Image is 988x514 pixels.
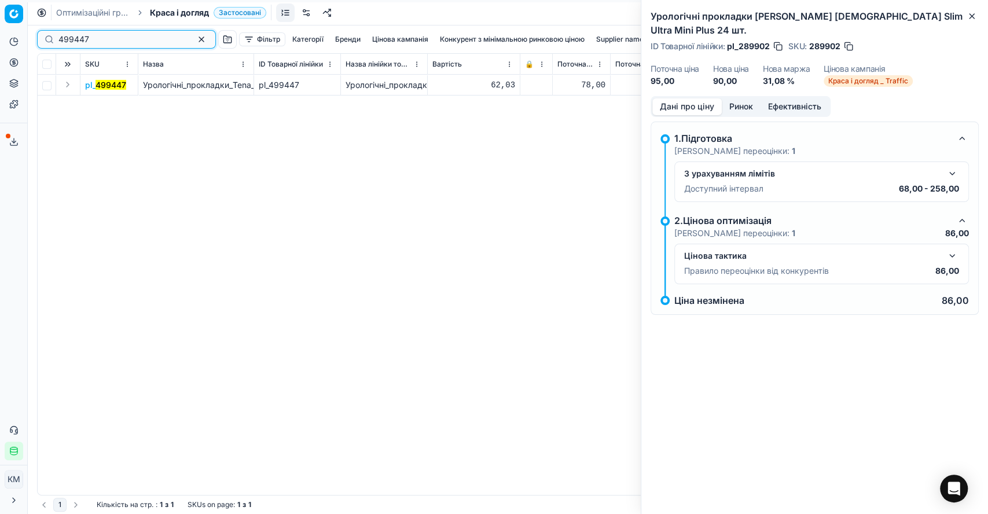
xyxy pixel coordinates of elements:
[37,498,51,512] button: Go to previous page
[259,60,323,69] span: ID Товарної лінійки
[61,78,75,91] button: Expand
[615,60,681,69] span: Поточна промо ціна
[85,79,126,91] button: pl_499447
[674,214,950,227] div: 2.Цінова оптимізація
[713,65,749,73] dt: Нова ціна
[557,60,594,69] span: Поточна ціна
[557,79,605,91] div: 78,00
[684,265,829,277] p: Правило переоцінки від конкурентів
[85,79,126,91] span: pl_
[165,500,168,509] strong: з
[674,296,744,305] p: Ціна незмінена
[243,500,246,509] strong: з
[945,227,969,239] p: 86,00
[346,79,423,91] div: Урологічні_прокладки_Tena_[DEMOGRAPHIC_DATA]_Slim_Extra_5_крапель_10_шт.
[684,183,763,194] p: Доступний інтервал
[940,475,968,502] div: Open Intercom Messenger
[763,75,810,87] dd: 31,08 %
[763,65,810,73] dt: Нова маржа
[432,60,462,69] span: Вартість
[96,80,126,90] mark: 499447
[727,41,770,52] span: pl_289902
[143,60,164,69] span: Назва
[674,145,795,157] p: [PERSON_NAME] переоцінки:
[899,183,959,194] p: 68,00 - 258,00
[525,60,534,69] span: 🔒
[188,500,235,509] span: SKUs on page :
[651,9,979,37] h2: Урологічні прокладки [PERSON_NAME] [DEMOGRAPHIC_DATA] Slim Ultra Mini Plus 24 шт.
[761,98,829,115] button: Ефективність
[56,7,266,19] nav: breadcrumb
[239,32,285,46] button: Фільтр
[651,75,699,87] dd: 95,00
[435,32,589,46] button: Конкурент з мінімальною ринковою ціною
[171,500,174,509] strong: 1
[58,34,185,45] input: Пошук по SKU або назві
[674,131,950,145] div: 1.Підготовка
[237,500,240,509] strong: 1
[61,57,75,71] button: Expand all
[150,7,209,19] span: Краса і догляд
[214,7,266,19] span: Застосовані
[97,500,153,509] span: Кількість на стр.
[824,75,913,87] span: Краса і догляд _ Traffic
[37,498,83,512] nav: pagination
[259,79,336,91] div: pl_499447
[346,60,411,69] span: Назва лінійки товарів
[713,75,749,87] dd: 90,00
[248,500,251,509] strong: 1
[5,470,23,489] button: КM
[684,168,941,179] div: З урахуванням лімітів
[788,42,807,50] span: SKU :
[53,498,67,512] button: 1
[69,498,83,512] button: Go to next page
[330,32,365,46] button: Бренди
[615,79,692,91] div: 78,00
[288,32,328,46] button: Категорії
[651,65,699,73] dt: Поточна ціна
[824,65,913,73] dt: Цінова кампанія
[792,146,795,156] strong: 1
[652,98,722,115] button: Дані про ціну
[97,500,174,509] div: :
[160,500,163,509] strong: 1
[150,7,266,19] span: Краса і доглядЗастосовані
[809,41,840,52] span: 289902
[684,250,941,262] div: Цінова тактика
[935,265,959,277] p: 86,00
[651,42,725,50] span: ID Товарної лінійки :
[143,80,458,90] span: Урологічні_прокладки_Tena_[DEMOGRAPHIC_DATA]_Slim_Extra_5_крапель_10_шт.
[674,227,795,239] p: [PERSON_NAME] переоцінки:
[85,60,100,69] span: SKU
[792,228,795,238] strong: 1
[432,79,515,91] div: 62,03
[722,98,761,115] button: Ринок
[592,32,648,46] button: Supplier name
[368,32,433,46] button: Цінова кампанія
[942,296,969,305] p: 86,00
[56,7,130,19] a: Оптимізаційні групи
